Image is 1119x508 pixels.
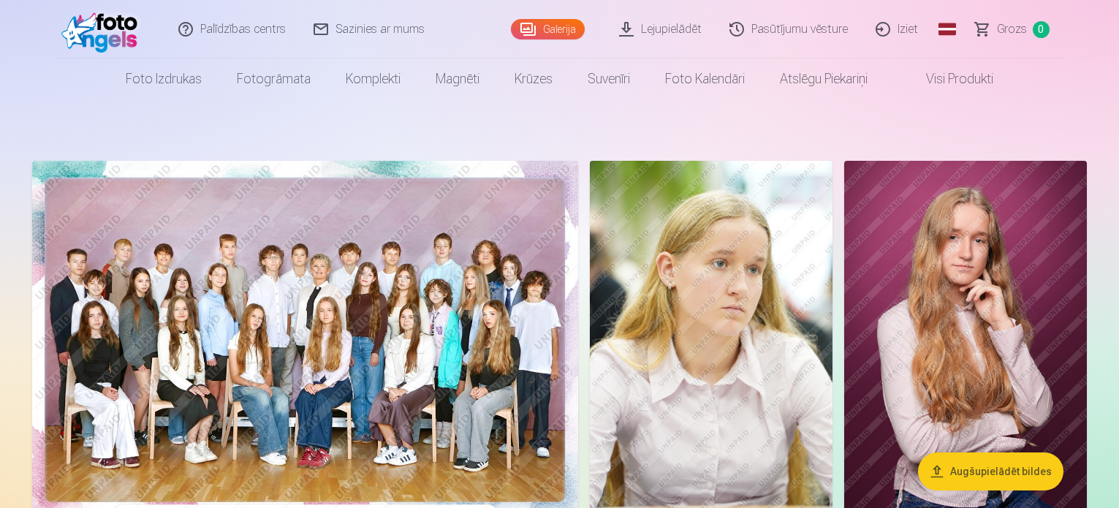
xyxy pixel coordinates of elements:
[418,58,497,99] a: Magnēti
[108,58,219,99] a: Foto izdrukas
[497,58,570,99] a: Krūzes
[997,20,1027,38] span: Grozs
[648,58,762,99] a: Foto kalendāri
[511,19,585,39] a: Galerija
[219,58,328,99] a: Fotogrāmata
[1033,21,1050,38] span: 0
[328,58,418,99] a: Komplekti
[762,58,885,99] a: Atslēgu piekariņi
[885,58,1011,99] a: Visi produkti
[570,58,648,99] a: Suvenīri
[61,6,145,53] img: /fa1
[918,452,1063,490] button: Augšupielādēt bildes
